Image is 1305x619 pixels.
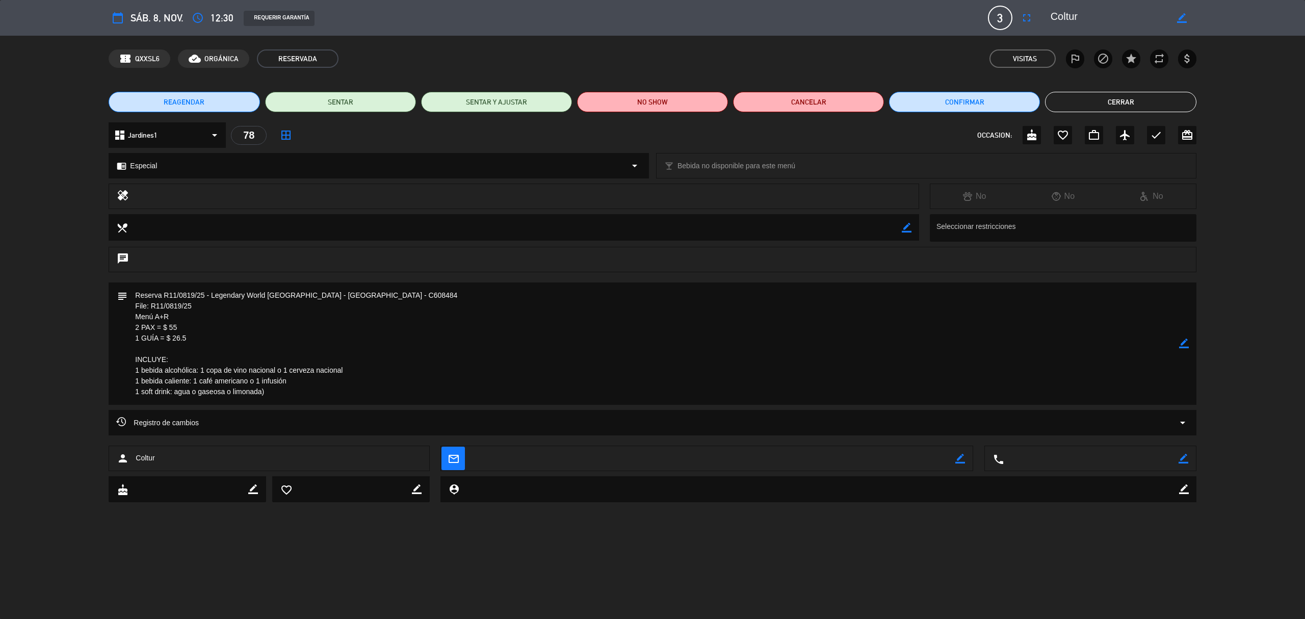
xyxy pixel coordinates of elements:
[1045,92,1196,112] button: Cerrar
[164,97,204,108] span: REAGENDAR
[1026,129,1038,141] i: cake
[109,92,259,112] button: REAGENDAR
[448,453,459,464] i: mail_outline
[192,12,204,24] i: access_time
[664,161,674,171] i: local_bar
[1150,129,1162,141] i: check
[135,53,160,65] span: QXXSL6
[117,252,129,267] i: chat
[889,92,1040,112] button: Confirmar
[448,483,459,495] i: person_pin
[128,130,158,141] span: Jardines1
[1017,9,1036,27] button: fullscreen
[117,484,128,495] i: cake
[1119,129,1131,141] i: airplanemode_active
[988,6,1012,30] span: 3
[265,92,416,112] button: SENTAR
[1179,454,1188,463] i: border_color
[1088,129,1100,141] i: work_outline
[1019,190,1108,203] div: No
[1153,53,1165,65] i: repeat
[412,484,422,494] i: border_color
[1179,484,1189,494] i: border_color
[1179,339,1189,348] i: border_color
[1181,53,1193,65] i: attach_money
[1097,53,1109,65] i: block
[1181,129,1193,141] i: card_giftcard
[208,129,221,141] i: arrow_drop_down
[1013,53,1037,65] em: Visitas
[114,129,126,141] i: dashboard
[244,11,314,26] div: REQUERIR GARANTÍA
[211,10,233,26] span: 12:30
[280,484,292,495] i: favorite_border
[248,484,258,494] i: border_color
[1057,129,1069,141] i: favorite_border
[136,452,154,464] span: Coltur
[1177,417,1189,429] i: arrow_drop_down
[109,9,127,27] button: calendar_today
[130,10,184,26] span: sáb. 8, nov.
[421,92,572,112] button: SENTAR Y AJUSTAR
[116,222,127,233] i: local_dining
[116,417,199,429] span: Registro de cambios
[930,190,1019,203] div: No
[231,126,267,145] div: 78
[117,452,129,465] i: person
[119,53,132,65] span: confirmation_number
[733,92,884,112] button: Cancelar
[117,189,129,203] i: healing
[629,160,641,172] i: arrow_drop_down
[189,9,207,27] button: access_time
[955,454,965,463] i: border_color
[257,49,338,68] span: RESERVADA
[577,92,728,112] button: NO SHOW
[1069,53,1081,65] i: outlined_flag
[189,53,201,65] i: cloud_done
[1107,190,1196,203] div: No
[902,223,911,233] i: border_color
[677,160,795,172] span: Bebida no disponible para este menú
[1125,53,1137,65] i: star
[1177,13,1187,23] i: border_color
[204,53,239,65] span: ORGÁNICA
[1021,12,1033,24] i: fullscreen
[993,453,1004,465] i: local_phone
[977,130,1012,141] span: OCCASION:
[112,12,124,24] i: calendar_today
[116,290,127,301] i: subject
[117,161,126,171] i: chrome_reader_mode
[130,160,157,172] span: Especial
[280,129,292,141] i: border_all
